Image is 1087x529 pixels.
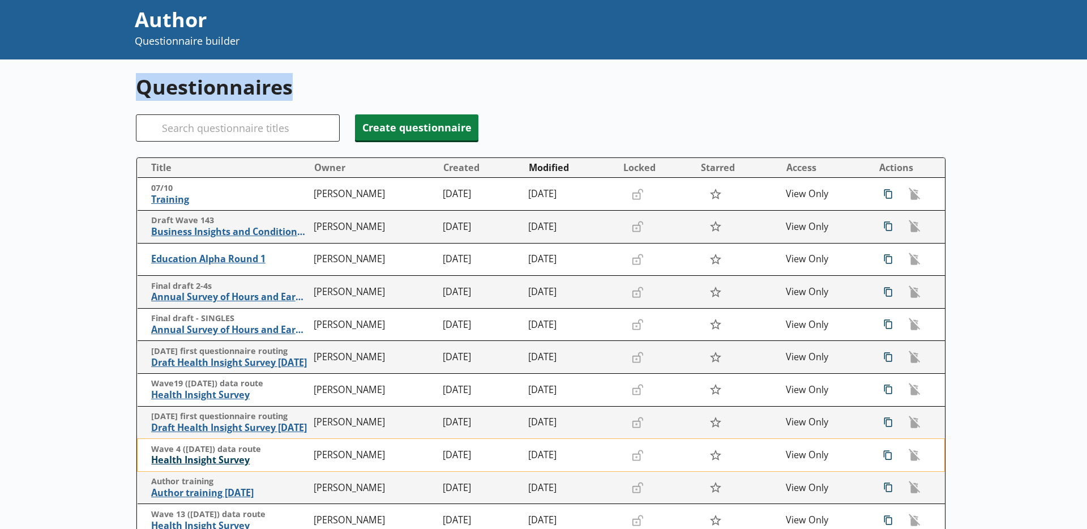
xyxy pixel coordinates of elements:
td: [DATE] [524,308,618,341]
span: Draft Health Insight Survey [DATE] [151,422,309,434]
span: Final draft 2-4s [151,281,309,292]
span: Annual Survey of Hours and Earnings ([PERSON_NAME]) [151,291,309,303]
p: Questionnaire builder [135,34,731,48]
td: [DATE] [524,406,618,439]
td: View Only [781,374,867,407]
span: Training [151,194,309,206]
h1: Questionnaires [136,73,946,101]
td: [PERSON_NAME] [309,341,438,374]
button: Star [703,216,727,237]
input: Search questionnaire titles [136,114,340,142]
td: [PERSON_NAME] [309,308,438,341]
td: [DATE] [438,243,524,276]
td: [DATE] [438,374,524,407]
td: [PERSON_NAME] [309,471,438,504]
button: Owner [310,159,438,177]
td: View Only [781,341,867,374]
span: Wave 13 ([DATE]) data route [151,509,309,520]
button: Access [782,159,867,177]
td: [DATE] [438,341,524,374]
button: Star [703,281,727,302]
td: View Only [781,308,867,341]
td: [DATE] [524,471,618,504]
span: [DATE] first questionnaire routing [151,411,309,422]
button: Star [703,314,727,335]
td: [DATE] [524,374,618,407]
td: View Only [781,276,867,309]
span: Health Insight Survey [151,454,309,466]
td: [DATE] [438,471,524,504]
button: Star [703,249,727,270]
span: Draft Health Insight Survey [DATE] [151,357,309,369]
td: [DATE] [524,211,618,244]
button: Star [703,184,727,205]
td: [DATE] [438,211,524,244]
th: Actions [867,158,945,178]
button: Modified [524,159,618,177]
button: Star [703,379,727,400]
span: Author training [DATE] [151,487,309,499]
td: [PERSON_NAME] [309,374,438,407]
td: View Only [781,439,867,472]
span: Draft Wave 143 [151,215,309,226]
button: Title [142,159,309,177]
td: [DATE] [524,178,618,211]
span: Business Insights and Conditions Survey (BICS) draft [151,226,309,238]
td: View Only [781,243,867,276]
td: [DATE] [524,341,618,374]
button: Star [703,477,727,498]
span: Wave 4 ([DATE]) data route [151,444,309,455]
td: [DATE] [438,276,524,309]
button: Create questionnaire [355,114,478,140]
button: Created [438,159,523,177]
span: Annual Survey of Hours and Earnings ([PERSON_NAME]) [151,324,309,336]
span: Final draft - SINGLES [151,313,309,324]
td: View Only [781,211,867,244]
span: Health Insight Survey [151,389,309,401]
td: [PERSON_NAME] [309,439,438,472]
td: [PERSON_NAME] [309,276,438,309]
span: Education Alpha Round 1 [151,253,309,265]
div: Author [135,6,731,34]
td: [DATE] [438,178,524,211]
td: [DATE] [438,406,524,439]
td: View Only [781,406,867,439]
span: 07/10 [151,183,309,194]
td: [DATE] [524,439,618,472]
td: [PERSON_NAME] [309,243,438,276]
td: View Only [781,178,867,211]
button: Starred [696,159,781,177]
td: [DATE] [524,243,618,276]
td: [PERSON_NAME] [309,178,438,211]
button: Star [703,444,727,466]
button: Star [703,347,727,368]
td: [PERSON_NAME] [309,211,438,244]
td: View Only [781,471,867,504]
td: [PERSON_NAME] [309,406,438,439]
span: Wave19 ([DATE]) data route [151,378,309,389]
button: Star [703,412,727,433]
td: [DATE] [438,439,524,472]
span: [DATE] first questionnaire routing [151,346,309,357]
span: Author training [151,476,309,487]
button: Locked [619,159,695,177]
td: [DATE] [524,276,618,309]
td: [DATE] [438,308,524,341]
